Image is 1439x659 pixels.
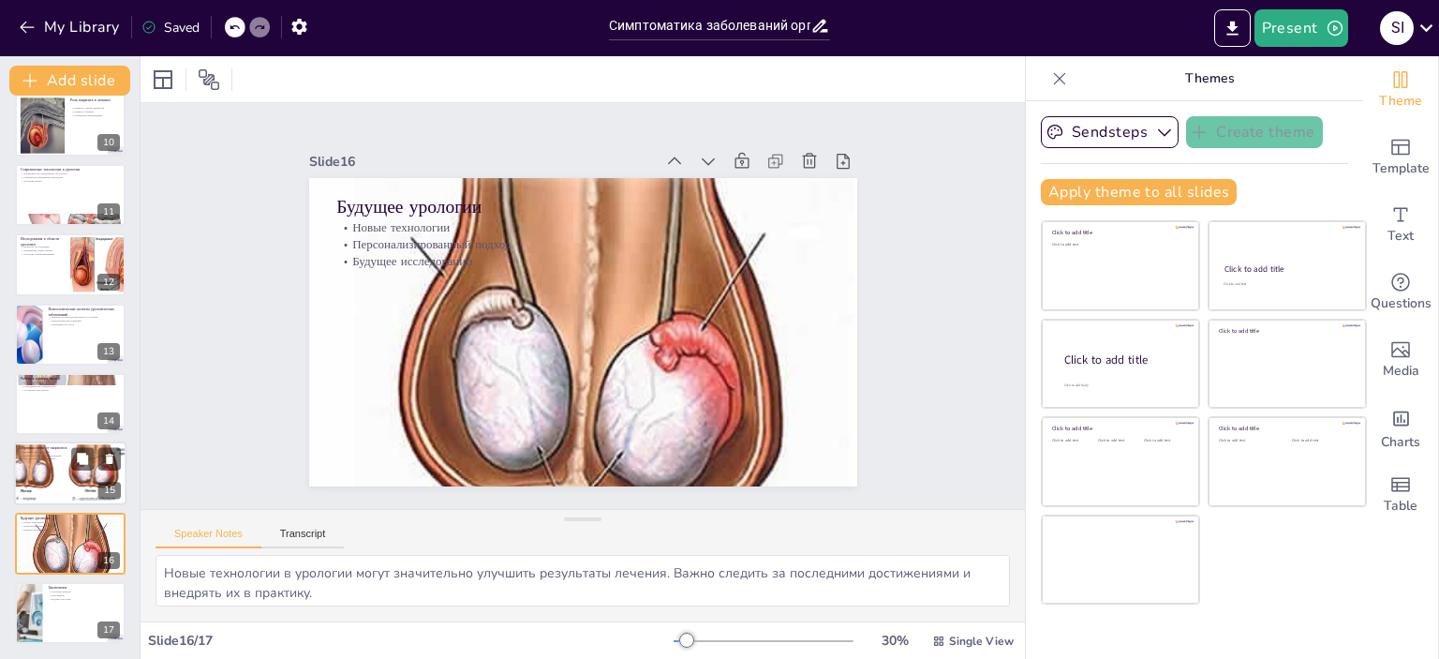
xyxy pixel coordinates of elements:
button: Export to PowerPoint [1214,9,1251,47]
p: Роль пациента в лечении [70,97,120,103]
div: Click to add title [1052,425,1186,432]
p: Будущее исследований [341,227,833,295]
div: 15 [14,442,126,506]
p: Преимущества современных технологий [21,172,120,175]
p: Будущее урологии [21,516,120,521]
p: Улучшение качества обслуживания [20,454,121,457]
p: Значение обратной связи [20,450,121,454]
p: Новые технологии [345,193,837,262]
div: Click to add text [1052,243,1186,247]
button: Present [1254,9,1348,47]
p: Необходимость учета [48,322,120,326]
div: Click to add body [1064,382,1182,387]
p: Психологические аспекты урологических заболеваний [48,307,120,317]
div: Saved [141,19,200,37]
div: 16 [97,552,120,569]
div: 16 [15,513,126,575]
span: Media [1383,361,1419,382]
div: 11 [97,203,120,220]
p: Открытое общение [70,110,120,113]
button: S I [1380,9,1414,47]
span: Table [1384,496,1417,517]
div: Click to add text [1052,439,1094,443]
div: 30 % [872,632,917,650]
div: Layout [148,65,178,95]
div: Click to add title [1052,229,1186,236]
div: Add images, graphics, shapes or video [1363,326,1438,394]
div: 13 [15,304,126,366]
div: Click to add title [1219,327,1353,335]
p: Применение новых знаний [21,249,65,253]
p: Соблюдение рекомендаций [70,112,120,116]
button: Create theme [1186,116,1323,148]
div: Slide 16 [324,125,670,179]
span: Single View [949,634,1014,649]
div: Add text boxes [1363,191,1438,259]
p: Будущее урологии [347,169,839,246]
div: Change the overall theme [1363,56,1438,124]
div: 14 [97,412,120,429]
p: Персонализированный подход [343,210,835,278]
p: Будущее исследований [21,528,120,532]
div: 10 [97,134,120,151]
div: Click to add text [1224,282,1348,287]
div: Add ready made slides [1363,124,1438,191]
span: Position [198,68,220,91]
p: Влияние на психоэмоциональное состояние [48,315,120,319]
p: Заключение [48,585,120,591]
div: Slide 16 / 17 [148,632,674,650]
p: Учет потребностей пациентов [20,457,121,461]
button: Add slide [9,66,130,96]
span: Charts [1381,432,1420,453]
div: Click to add title [1219,425,1353,432]
p: Исследования в области урологии [21,236,65,247]
p: Улучшение результатов [21,388,120,392]
div: 10 [15,94,126,156]
p: Обучение и информирование [21,252,65,256]
div: 17 [15,582,126,644]
p: Обучение врачей [21,179,120,183]
p: Важность исследований [21,246,65,249]
div: Click to add text [1292,439,1351,443]
button: Speaker Notes [156,528,261,548]
button: Duplicate Slide [71,448,94,471]
div: S I [1380,11,1414,45]
div: 11 [15,164,126,226]
button: Sendsteps [1041,116,1179,148]
span: Template [1372,158,1430,179]
p: Основные выводы [48,591,120,594]
div: 13 [97,343,120,360]
div: Click to add title [1224,263,1349,275]
button: Delete Slide [98,448,121,471]
span: Theme [1379,91,1422,112]
div: Click to add text [1219,439,1278,443]
p: Сотрудничество специалистов [21,384,120,388]
span: Questions [1371,293,1432,314]
div: Click to add title [1064,352,1184,367]
div: 12 [97,274,120,291]
p: Психологическая поддержка [48,319,120,322]
p: Современные технологии в урологии [21,167,120,172]
div: 14 [15,373,126,435]
p: Новые технологии [21,520,120,524]
p: Роль врачей [48,593,120,597]
p: Работа в команде врачей [21,376,120,382]
p: Обратная связь от пациентов [20,445,121,451]
p: Минимально инвазивные процедуры [21,175,120,179]
button: Transcript [261,528,345,548]
div: 17 [97,622,120,638]
div: Click to add text [1098,439,1140,443]
textarea: Новые технологии в урологии могут значительно улучшить результаты лечения. Важно следить за после... [156,555,1010,607]
button: Apply theme to all slides [1041,179,1237,205]
p: Будущее урологии [48,597,120,601]
p: Активное участие пациентов [70,106,120,110]
div: Get real-time input from your audience [1363,259,1438,326]
div: Click to add text [1144,439,1186,443]
div: 12 [15,233,126,295]
p: Персонализированный подход [21,524,120,528]
p: Командный подход [21,382,120,385]
span: Text [1387,226,1414,247]
div: Add a table [1363,461,1438,529]
p: Themes [1075,56,1344,101]
div: 15 [98,483,121,500]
